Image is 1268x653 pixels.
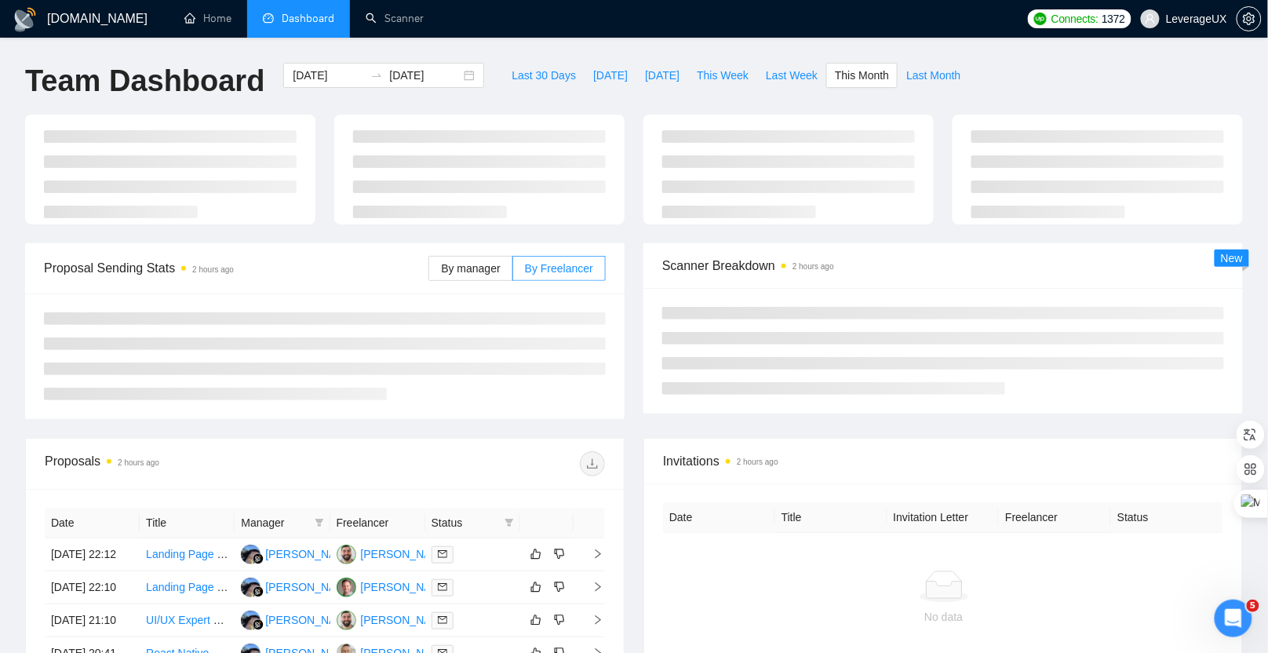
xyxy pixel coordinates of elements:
[775,502,887,533] th: Title
[580,582,603,593] span: right
[241,545,261,564] img: AA
[898,63,969,88] button: Last Month
[826,63,898,88] button: This Month
[1034,13,1047,25] img: upwork-logo.png
[580,549,603,560] span: right
[1237,13,1262,25] a: setting
[140,604,235,637] td: UI/UX Expert Needed for Deep Audit and UX Improvement Plan for EdTech Platform
[593,67,628,84] span: [DATE]
[45,538,140,571] td: [DATE] 22:12
[263,13,274,24] span: dashboard
[265,611,355,629] div: [PERSON_NAME]
[1247,600,1259,612] span: 5
[530,548,541,560] span: like
[757,63,826,88] button: Last Week
[370,69,383,82] span: to
[337,580,451,593] a: TV[PERSON_NAME]
[737,458,778,466] time: 2 hours ago
[45,571,140,604] td: [DATE] 22:10
[146,614,556,626] a: UI/UX Expert Needed for Deep Audit and UX Improvement Plan for EdTech Platform
[662,256,1224,275] span: Scanner Breakdown
[792,262,834,271] time: 2 hours ago
[550,578,569,596] button: dislike
[906,67,960,84] span: Last Month
[1111,502,1223,533] th: Status
[140,508,235,538] th: Title
[663,451,1223,471] span: Invitations
[441,262,500,275] span: By manager
[1237,13,1261,25] span: setting
[337,611,356,630] img: RL
[505,518,514,527] span: filter
[337,613,451,626] a: RL[PERSON_NAME]
[337,578,356,597] img: TV
[580,615,603,626] span: right
[265,578,355,596] div: [PERSON_NAME]
[241,611,261,630] img: AA
[253,553,264,564] img: gigradar-bm.png
[835,67,889,84] span: This Month
[527,611,545,629] button: like
[45,604,140,637] td: [DATE] 21:10
[512,67,576,84] span: Last 30 Days
[999,502,1111,533] th: Freelancer
[554,614,565,626] span: dislike
[45,508,140,538] th: Date
[1051,10,1099,27] span: Connects:
[25,63,264,100] h1: Team Dashboard
[13,7,38,32] img: logo
[241,514,308,531] span: Manager
[530,614,541,626] span: like
[140,538,235,571] td: Landing Page Designer | Direct Response | Advertorial | Listicle
[1215,600,1252,637] iframe: Intercom live chat
[530,581,541,593] span: like
[550,611,569,629] button: dislike
[370,69,383,82] span: swap-right
[146,581,454,593] a: Landing Page Designer | Direct Response | Advertorial | Listicle
[184,12,231,25] a: homeHome
[253,586,264,597] img: gigradar-bm.png
[361,578,451,596] div: [PERSON_NAME]
[253,619,264,630] img: gigradar-bm.png
[146,548,454,560] a: Landing Page Designer | Direct Response | Advertorial | Listicle
[645,67,680,84] span: [DATE]
[241,578,261,597] img: AA
[241,547,355,560] a: AA[PERSON_NAME]
[1145,13,1156,24] span: user
[44,258,428,278] span: Proposal Sending Stats
[676,608,1212,626] div: No data
[636,63,688,88] button: [DATE]
[554,548,565,560] span: dislike
[293,67,364,84] input: Start date
[330,508,425,538] th: Freelancer
[663,502,775,533] th: Date
[525,262,593,275] span: By Freelancer
[438,615,447,625] span: mail
[688,63,757,88] button: This Week
[192,265,234,274] time: 2 hours ago
[766,67,818,84] span: Last Week
[366,12,424,25] a: searchScanner
[887,502,1000,533] th: Invitation Letter
[265,545,355,563] div: [PERSON_NAME]
[389,67,461,84] input: End date
[361,611,451,629] div: [PERSON_NAME]
[235,508,330,538] th: Manager
[118,458,159,467] time: 2 hours ago
[697,67,749,84] span: This Week
[438,582,447,592] span: mail
[241,580,355,593] a: AA[PERSON_NAME]
[315,518,324,527] span: filter
[527,578,545,596] button: like
[554,581,565,593] span: dislike
[312,511,327,534] span: filter
[1237,6,1262,31] button: setting
[527,545,545,564] button: like
[1221,252,1243,264] span: New
[503,63,585,88] button: Last 30 Days
[140,571,235,604] td: Landing Page Designer | Direct Response | Advertorial | Listicle
[550,545,569,564] button: dislike
[432,514,498,531] span: Status
[585,63,636,88] button: [DATE]
[361,545,451,563] div: [PERSON_NAME]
